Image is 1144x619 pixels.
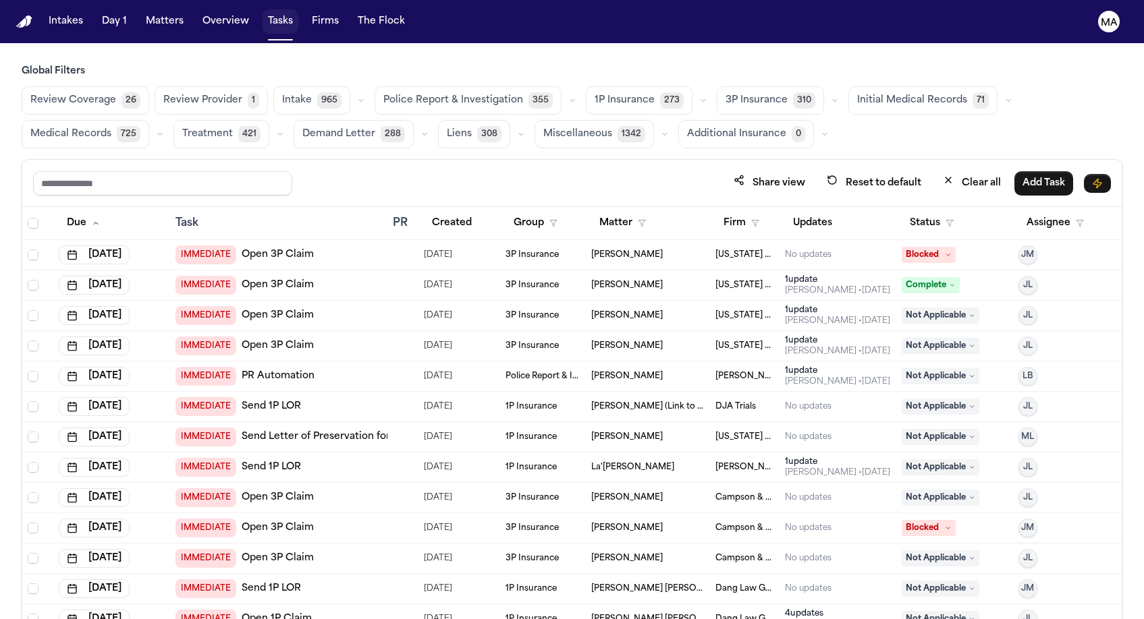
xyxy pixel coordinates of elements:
span: Review Provider [163,94,242,107]
button: Miscellaneous1342 [535,120,654,148]
button: Immediate Task [1084,174,1111,193]
button: Intake965 [273,86,350,115]
img: Finch Logo [16,16,32,28]
span: 273 [660,92,684,109]
button: Firms [306,9,344,34]
button: Reset to default [819,171,929,196]
span: 355 [528,92,553,109]
button: Share view [726,171,813,196]
span: 421 [238,126,261,142]
button: Matters [140,9,189,34]
span: Treatment [182,127,233,141]
button: Medical Records725 [22,120,149,148]
span: 965 [317,92,342,109]
button: Police Report & Investigation355 [375,86,562,115]
button: 1P Insurance273 [586,86,692,115]
span: 0 [792,126,805,142]
span: Demand Letter [302,127,375,141]
button: Review Coverage26 [22,86,149,115]
span: 1342 [618,126,645,142]
button: Treatment421 [173,120,269,148]
span: 725 [117,126,140,142]
button: Additional Insurance0 [678,120,814,148]
button: Add Task [1014,171,1073,196]
button: Liens308 [438,120,510,148]
button: Initial Medical Records71 [848,86,998,115]
button: Intakes [43,9,88,34]
span: 71 [973,92,989,109]
button: 3P Insurance310 [717,86,824,115]
button: Tasks [263,9,298,34]
span: Additional Insurance [687,127,786,141]
button: The Flock [352,9,410,34]
span: 310 [793,92,815,109]
h3: Global Filters [22,65,1122,78]
span: 1P Insurance [595,94,655,107]
button: Clear all [935,171,1009,196]
span: Miscellaneous [543,127,612,141]
span: Review Coverage [30,94,116,107]
span: Medical Records [30,127,111,141]
span: Intake [282,94,312,107]
span: 288 [381,126,405,142]
span: 308 [477,126,501,142]
span: Initial Medical Records [857,94,967,107]
button: Day 1 [97,9,132,34]
span: Liens [447,127,472,141]
span: 1 [248,92,259,109]
span: 26 [121,92,140,109]
button: Demand Letter288 [294,120,414,148]
button: Overview [197,9,254,34]
span: Police Report & Investigation [383,94,523,107]
span: 3P Insurance [726,94,788,107]
a: Home [16,16,32,28]
button: Review Provider1 [155,86,268,115]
